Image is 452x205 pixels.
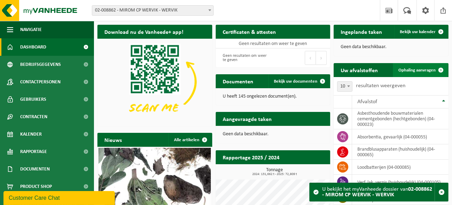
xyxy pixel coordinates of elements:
h2: Documenten [216,74,260,88]
a: Bekijk uw documenten [268,74,330,88]
h2: Certificaten & attesten [216,25,283,38]
a: Bekijk rapportage [278,164,330,178]
td: Geen resultaten om weer te geven [216,39,331,48]
img: Download de VHEPlus App [97,39,212,125]
span: Rapportage [20,143,47,160]
span: Contactpersonen [20,73,61,91]
h2: Ingeplande taken [334,25,389,38]
td: absorbentia, gevaarlijk (04-000055) [352,129,449,144]
div: Geen resultaten om weer te geven [219,50,270,66]
span: 2024: 131,662 t - 2025: 72,809 t [219,173,331,176]
span: Navigatie [20,21,42,38]
td: asbesthoudende bouwmaterialen cementgebonden (hechtgebonden) (04-000023) [352,108,449,129]
span: 10 [337,81,352,92]
h2: Aangevraagde taken [216,112,279,126]
span: Bekijk uw documenten [274,79,317,84]
label: resultaten weergeven [356,83,405,89]
a: Alle artikelen [168,133,212,147]
p: Geen data beschikbaar. [341,45,442,50]
h3: Tonnage [219,168,331,176]
span: Documenten [20,160,50,178]
span: Ophaling aanvragen [398,68,436,73]
iframe: chat widget [3,190,116,205]
h2: Download nu de Vanheede+ app! [97,25,190,38]
span: Dashboard [20,38,46,56]
span: Gebruikers [20,91,46,108]
span: Bedrijfsgegevens [20,56,61,73]
td: loodbatterijen (04-000085) [352,160,449,175]
h2: Rapportage 2025 / 2024 [216,150,286,164]
button: Next [316,51,327,65]
td: brandblusapparaten (huishoudelijk) (04-000065) [352,144,449,160]
span: 10 [338,82,352,91]
span: 02-008862 - MIROM CP WERVIK - WERVIK [92,6,213,15]
span: Afvalstof [357,99,377,105]
h2: Uw afvalstoffen [334,63,385,77]
div: U bekijkt het myVanheede dossier van [322,183,435,201]
td: verf, lak, vernis (huishoudelijk) (04-000105) [352,175,449,190]
button: Previous [305,51,316,65]
span: Kalender [20,126,42,143]
a: Ophaling aanvragen [393,63,448,77]
p: U heeft 145 ongelezen document(en). [223,94,324,99]
a: Bekijk uw kalender [394,25,448,39]
span: Product Shop [20,178,52,195]
span: 02-008862 - MIROM CP WERVIK - WERVIK [92,5,214,16]
span: Bekijk uw kalender [400,30,436,34]
h2: Nieuws [97,133,129,146]
span: Contracten [20,108,47,126]
strong: 02-008862 - MIROM CP WERVIK - WERVIK [322,187,432,198]
p: Geen data beschikbaar. [223,132,324,137]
